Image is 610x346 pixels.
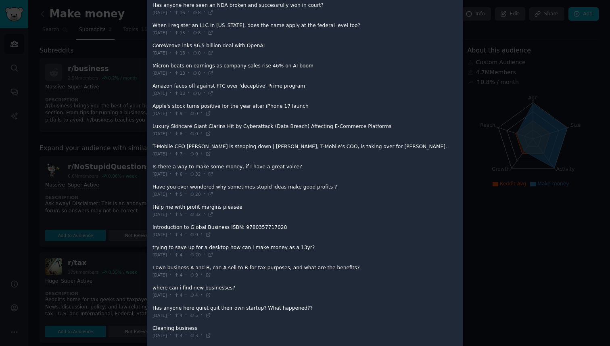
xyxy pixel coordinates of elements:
span: [DATE] [152,10,167,15]
span: [DATE] [152,171,167,177]
span: · [170,312,171,319]
span: · [185,231,187,238]
span: 6 [174,171,182,177]
span: 5 [174,212,182,217]
span: · [188,49,190,57]
span: · [185,332,187,339]
span: · [170,110,171,117]
span: · [185,110,187,117]
span: · [170,332,171,339]
span: · [185,211,187,218]
span: · [185,191,187,198]
span: [DATE] [152,272,167,278]
span: [DATE] [152,212,167,217]
span: 4 [174,312,182,318]
span: · [201,110,203,117]
span: 4 [174,292,182,298]
span: 13 [174,70,185,76]
span: 0 [192,70,201,76]
span: · [170,271,171,279]
span: · [201,231,203,238]
span: 4 [174,252,182,258]
span: · [170,211,171,218]
span: 4 [174,232,182,237]
span: · [185,271,187,279]
span: · [188,69,190,77]
span: 8 [174,131,182,136]
span: 8 [192,10,201,15]
span: 9 [190,272,198,278]
span: [DATE] [152,131,167,136]
span: · [170,291,171,299]
span: · [170,90,171,97]
span: [DATE] [152,90,167,96]
span: 13 [174,50,185,56]
span: · [170,150,171,157]
span: · [170,130,171,137]
span: [DATE] [152,151,167,157]
span: · [203,211,205,218]
span: · [203,29,205,36]
span: · [203,9,205,16]
span: · [170,69,171,77]
span: · [185,150,187,157]
span: 0 [190,131,198,136]
span: 20 [190,252,201,258]
span: 7 [174,151,182,157]
span: · [203,90,205,97]
span: 9 [174,111,182,116]
span: · [201,271,203,279]
span: · [170,231,171,238]
span: · [188,29,190,36]
span: [DATE] [152,70,167,76]
span: [DATE] [152,111,167,116]
span: · [170,170,171,178]
span: · [170,251,171,258]
span: 13 [174,90,185,96]
span: · [203,191,205,198]
span: 20 [190,191,201,197]
span: [DATE] [152,333,167,338]
span: 0 [190,111,198,116]
span: · [185,130,187,137]
span: · [188,9,190,16]
span: · [185,312,187,319]
span: 3 [190,333,198,338]
span: 15 [174,30,185,36]
span: · [203,170,205,178]
span: 5 [174,191,182,197]
span: [DATE] [152,252,167,258]
span: [DATE] [152,292,167,298]
span: 0 [190,151,198,157]
span: [DATE] [152,232,167,237]
span: [DATE] [152,312,167,318]
span: · [201,150,203,157]
span: · [201,130,203,137]
span: [DATE] [152,30,167,36]
span: 32 [190,171,201,177]
span: 5 [190,312,198,318]
span: · [188,90,190,97]
span: · [203,49,205,57]
span: · [201,332,203,339]
span: 4 [174,272,182,278]
span: 0 [192,90,201,96]
span: 0 [190,232,198,237]
span: · [203,251,205,258]
span: · [170,29,171,36]
span: 0 [192,50,201,56]
span: 4 [190,292,198,298]
span: · [170,9,171,16]
span: 32 [190,212,201,217]
span: · [185,251,187,258]
span: 8 [192,30,201,36]
span: · [201,291,203,299]
span: 16 [174,10,185,15]
span: [DATE] [152,50,167,56]
span: 4 [174,333,182,338]
span: · [203,69,205,77]
span: · [170,191,171,198]
span: [DATE] [152,191,167,197]
span: · [201,312,203,319]
span: · [170,49,171,57]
